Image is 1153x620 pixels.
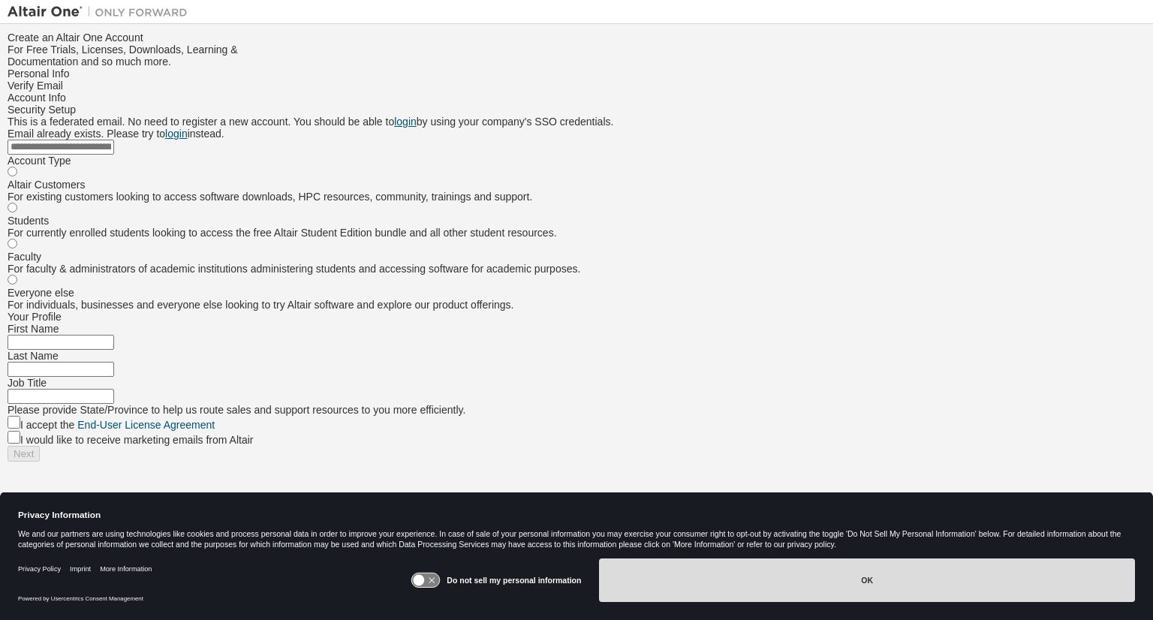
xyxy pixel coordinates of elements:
[20,419,215,431] label: I accept the
[8,350,59,362] label: Last Name
[8,251,1145,263] div: Faculty
[8,44,1145,68] div: For Free Trials, Licenses, Downloads, Learning & Documentation and so much more.
[8,299,1145,311] div: For individuals, businesses and everyone else looking to try Altair software and explore our prod...
[8,80,1145,92] div: Verify Email
[165,128,188,140] a: login
[20,434,253,446] label: I would like to receive marketing emails from Altair
[394,116,417,128] a: login
[8,179,1145,191] div: Altair Customers
[8,116,1145,128] div: This is a federated email. No need to register a new account. You should be able to by using your...
[8,128,1145,140] div: Email already exists. Please try to instead.
[77,419,215,431] a: End-User License Agreement
[8,32,1145,44] div: Create an Altair One Account
[8,68,1145,80] div: Personal Info
[8,5,195,20] img: Altair One
[8,377,47,389] label: Job Title
[8,287,1145,299] div: Everyone else
[8,263,1145,275] div: For faculty & administrators of academic institutions administering students and accessing softwa...
[8,215,1145,227] div: Students
[8,311,1145,323] div: Your Profile
[8,191,1145,203] div: For existing customers looking to access software downloads, HPC resources, community, trainings ...
[8,323,59,335] label: First Name
[8,104,1145,116] div: Security Setup
[8,92,1145,104] div: Account Info
[8,155,1145,167] div: Account Type
[8,446,40,462] button: Next
[8,227,1145,239] div: For currently enrolled students looking to access the free Altair Student Edition bundle and all ...
[8,446,1145,462] div: Read and acccept EULA to continue
[8,404,1145,416] div: Please provide State/Province to help us route sales and support resources to you more efficiently.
